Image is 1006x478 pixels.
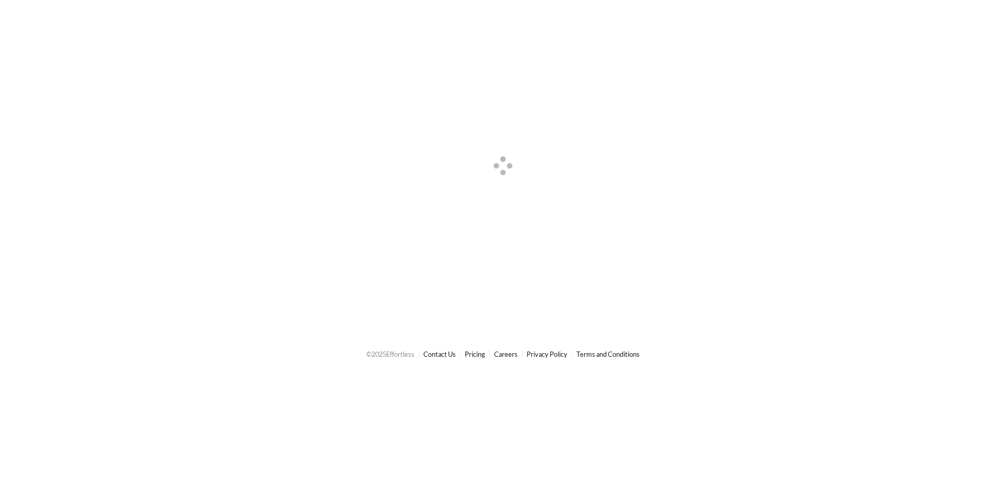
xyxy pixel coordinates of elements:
[423,350,456,358] a: Contact Us
[527,350,567,358] a: Privacy Policy
[465,350,485,358] a: Pricing
[494,350,518,358] a: Careers
[576,350,640,358] a: Terms and Conditions
[366,350,414,358] span: © 2025 Effortless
